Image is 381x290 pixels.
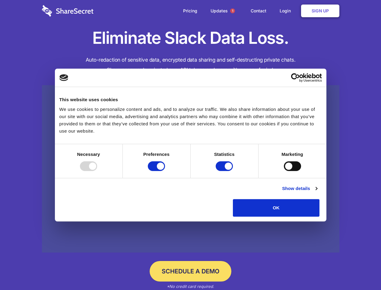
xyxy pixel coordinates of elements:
strong: Marketing [281,152,303,157]
button: OK [233,199,319,217]
a: Wistia video thumbnail [42,85,339,253]
h1: Eliminate Slack Data Loss. [42,27,339,49]
img: logo-wordmark-white-trans-d4663122ce5f474addd5e946df7df03e33cb6a1c49d2221995e7729f52c070b2.svg [42,5,94,17]
em: *No credit card required. [167,284,214,289]
strong: Statistics [214,152,235,157]
a: Sign Up [301,5,339,17]
h4: Auto-redaction of sensitive data, encrypted data sharing and self-destructing private chats. Shar... [42,55,339,75]
strong: Necessary [77,152,100,157]
a: Pricing [177,2,203,20]
a: Login [274,2,300,20]
img: logo [59,74,68,81]
a: Usercentrics Cookiebot - opens in a new window [269,73,322,82]
div: This website uses cookies [59,96,322,103]
a: Show details [282,185,317,192]
strong: Preferences [143,152,170,157]
span: 1 [230,8,235,13]
div: We use cookies to personalize content and ads, and to analyze our traffic. We also share informat... [59,106,322,135]
a: Contact [245,2,272,20]
a: Schedule a Demo [150,261,231,282]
